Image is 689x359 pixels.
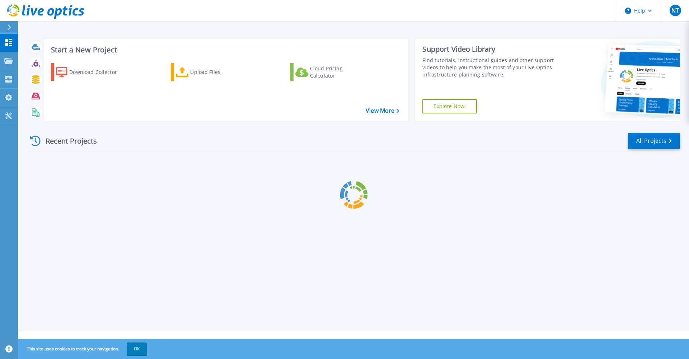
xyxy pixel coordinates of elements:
[290,63,370,81] a: Cloud Pricing Calculator
[366,107,399,114] a: View More
[422,57,557,78] div: Find tutorials, instructional guides and other support videos to help you make the most of your L...
[671,8,679,13] span: NT
[628,133,680,149] a: All Projects
[28,132,107,150] div: Recent Projects
[20,342,147,355] span: This site uses cookies to track your navigation.
[127,342,147,355] button: OK
[422,99,477,113] a: Explore Now!
[171,63,251,81] a: Upload Files
[51,46,399,54] h3: Start a New Project
[422,45,557,54] div: Support Video Library
[190,65,248,79] div: Upload Files
[310,65,367,79] div: Cloud Pricing Calculator
[69,65,127,79] div: Download Collector
[51,63,131,81] a: Download Collector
